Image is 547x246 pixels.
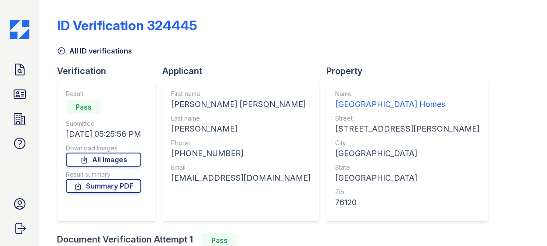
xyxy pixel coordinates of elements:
[162,65,326,77] div: Applicant
[171,147,311,160] div: [PHONE_NUMBER]
[335,147,479,160] div: [GEOGRAPHIC_DATA]
[335,123,479,135] div: [STREET_ADDRESS][PERSON_NAME]
[335,89,479,98] div: Name
[66,128,141,140] div: [DATE] 05:25:56 PM
[57,46,132,56] a: All ID verifications
[171,98,311,111] div: [PERSON_NAME] [PERSON_NAME]
[171,163,311,172] div: Email
[171,123,311,135] div: [PERSON_NAME]
[335,114,479,123] div: Street
[171,89,311,98] div: First name
[66,100,101,114] div: Pass
[66,170,141,179] div: Result summary
[335,172,479,184] div: [GEOGRAPHIC_DATA]
[171,172,311,184] div: [EMAIL_ADDRESS][DOMAIN_NAME]
[335,98,479,111] div: [GEOGRAPHIC_DATA] Homes
[335,188,479,196] div: Zip
[66,144,141,153] div: Download Images
[171,139,311,147] div: Phone
[335,196,479,209] div: 76120
[171,114,311,123] div: Last name
[335,163,479,172] div: State
[326,65,495,77] div: Property
[335,139,479,147] div: City
[66,179,141,193] a: Summary PDF
[66,89,141,98] div: Result
[57,65,162,77] div: Verification
[66,119,141,128] div: Submitted
[66,153,141,167] a: All Images
[335,89,479,111] a: Name [GEOGRAPHIC_DATA] Homes
[10,20,29,39] img: CE_Icon_Blue-c292c112584629df590d857e76928e9f676e5b41ef8f769ba2f05ee15b207248.png
[57,18,197,33] div: ID Verification 324445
